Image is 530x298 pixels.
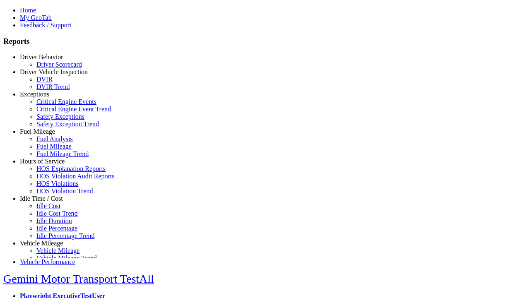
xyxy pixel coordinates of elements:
a: Critical Engine Events [36,98,96,105]
a: Driver Scorecard [36,61,82,68]
a: Vehicle Mileage [36,247,79,254]
a: Safety Exceptions [36,113,84,120]
a: DVIR [36,76,53,83]
a: Idle Cost [36,202,60,209]
a: Hours of Service [20,158,65,165]
a: My GeoTab [20,14,52,21]
a: HOS Violation Trend [36,187,93,195]
a: Exceptions [20,91,49,98]
a: Driver Behavior [20,53,63,60]
a: DVIR Trend [36,83,70,90]
a: Idle Cost Trend [36,210,78,217]
a: Idle Percentage Trend [36,232,94,239]
a: Vehicle Performance [20,258,75,265]
a: Critical Engine Event Trend [36,106,111,113]
a: Idle Duration [36,217,72,224]
a: Fuel Mileage [20,128,55,135]
a: Home [20,7,36,14]
a: Vehicle Mileage [20,240,63,247]
a: Fuel Mileage Trend [36,150,89,157]
a: Fuel Analysis [36,135,73,142]
h3: Reports [3,37,527,46]
a: HOS Violation Audit Reports [36,173,115,180]
a: Gemini Motor Transport TestAll [3,272,154,285]
a: Feedback / Support [20,22,71,29]
a: Vehicle Mileage Trend [36,255,97,262]
a: Safety Exception Trend [36,120,99,127]
a: Driver Vehicle Inspection [20,68,88,75]
a: HOS Violations [36,180,78,187]
a: Fuel Mileage [36,143,72,150]
a: Idle Time / Cost [20,195,63,202]
a: HOS Explanation Reports [36,165,106,172]
a: Idle Percentage [36,225,77,232]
